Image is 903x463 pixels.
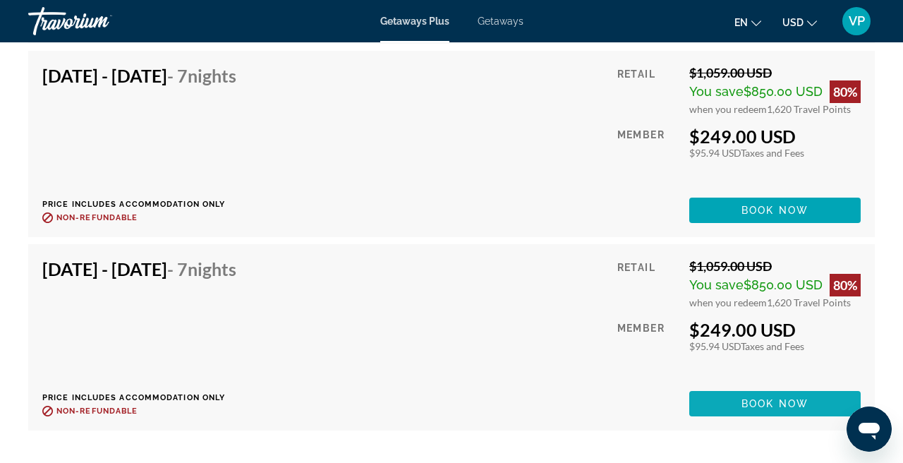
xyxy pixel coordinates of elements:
h4: [DATE] - [DATE] [42,258,236,279]
span: - 7 [167,65,236,86]
span: $850.00 USD [744,277,823,292]
span: Nights [188,258,236,279]
p: Price includes accommodation only [42,200,247,209]
span: You save [689,277,744,292]
button: Change language [734,12,761,32]
span: USD [782,17,804,28]
div: $95.94 USD [689,340,861,352]
div: Retail [617,258,679,308]
a: Getaways [478,16,523,27]
button: Book now [689,198,861,223]
div: $95.94 USD [689,147,861,159]
span: 1,620 Travel Points [767,296,851,308]
div: $249.00 USD [689,319,861,340]
span: Book now [741,205,808,216]
a: Getaways Plus [380,16,449,27]
p: Price includes accommodation only [42,393,247,402]
div: $1,059.00 USD [689,65,861,80]
span: Taxes and Fees [741,340,804,352]
span: Book now [741,398,808,409]
div: 80% [830,80,861,103]
div: Retail [617,65,679,115]
span: - 7 [167,258,236,279]
span: when you redeem [689,103,767,115]
span: VP [849,14,865,28]
span: Nights [188,65,236,86]
div: $1,059.00 USD [689,258,861,274]
span: when you redeem [689,296,767,308]
span: $850.00 USD [744,84,823,99]
iframe: Кнопка для запуску вікна повідомлень [847,407,892,452]
div: Member [617,319,679,380]
span: Non-refundable [56,407,138,416]
span: Taxes and Fees [741,147,804,159]
button: Book now [689,391,861,416]
span: 1,620 Travel Points [767,103,851,115]
div: 80% [830,274,861,296]
span: en [734,17,748,28]
h4: [DATE] - [DATE] [42,65,236,86]
span: You save [689,84,744,99]
a: Travorium [28,3,169,40]
div: $249.00 USD [689,126,861,147]
span: Non-refundable [56,213,138,222]
div: Member [617,126,679,187]
button: Change currency [782,12,817,32]
button: User Menu [838,6,875,36]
